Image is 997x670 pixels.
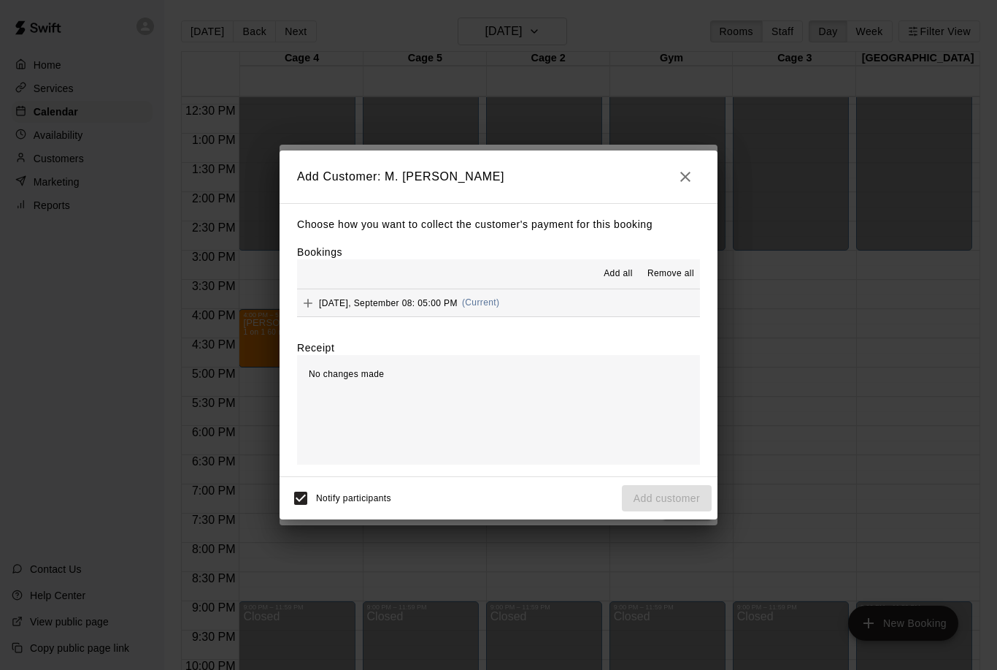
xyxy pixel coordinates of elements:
span: [DATE], September 08: 05:00 PM [319,297,458,308]
span: Notify participants [316,493,391,503]
button: Remove all [642,262,700,286]
label: Bookings [297,246,342,258]
button: Add all [595,262,642,286]
button: Add[DATE], September 08: 05:00 PM(Current) [297,289,700,316]
span: Remove all [647,267,694,281]
span: Add all [604,267,633,281]
p: Choose how you want to collect the customer's payment for this booking [297,216,700,234]
span: No changes made [309,369,384,379]
span: (Current) [462,297,500,308]
label: Receipt [297,340,334,355]
span: Add [297,297,319,308]
h2: Add Customer: M. [PERSON_NAME] [280,151,717,203]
